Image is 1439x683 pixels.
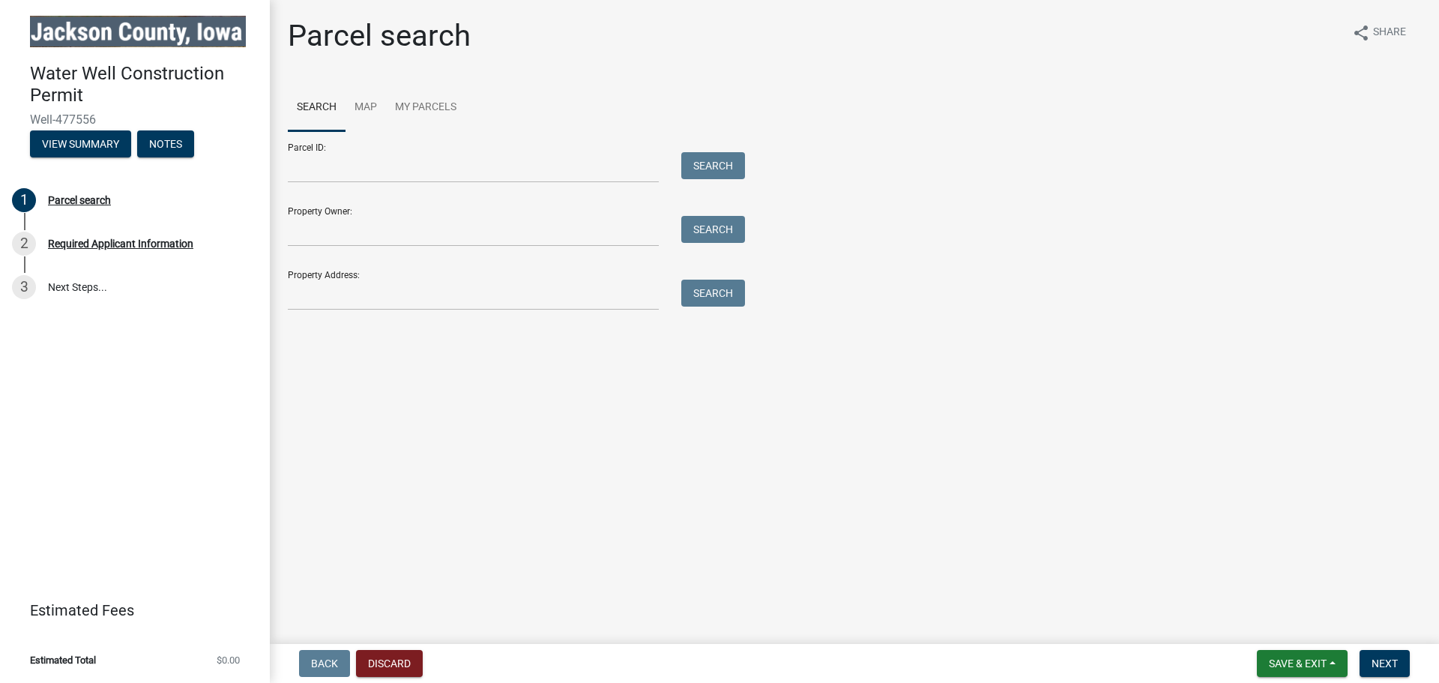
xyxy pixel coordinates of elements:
[30,130,131,157] button: View Summary
[386,84,465,132] a: My Parcels
[1372,658,1398,670] span: Next
[1360,650,1410,677] button: Next
[288,84,346,132] a: Search
[48,238,193,249] div: Required Applicant Information
[12,232,36,256] div: 2
[137,139,194,151] wm-modal-confirm: Notes
[30,655,96,665] span: Estimated Total
[1269,658,1327,670] span: Save & Exit
[299,650,350,677] button: Back
[48,195,111,205] div: Parcel search
[311,658,338,670] span: Back
[30,63,258,106] h4: Water Well Construction Permit
[1257,650,1348,677] button: Save & Exit
[681,216,745,243] button: Search
[1352,24,1370,42] i: share
[1373,24,1406,42] span: Share
[288,18,471,54] h1: Parcel search
[346,84,386,132] a: Map
[30,112,240,127] span: Well-477556
[30,16,246,47] img: Jackson County, Iowa
[30,139,131,151] wm-modal-confirm: Summary
[12,188,36,212] div: 1
[12,275,36,299] div: 3
[356,650,423,677] button: Discard
[137,130,194,157] button: Notes
[217,655,240,665] span: $0.00
[681,280,745,307] button: Search
[1340,18,1418,47] button: shareShare
[681,152,745,179] button: Search
[12,595,246,625] a: Estimated Fees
